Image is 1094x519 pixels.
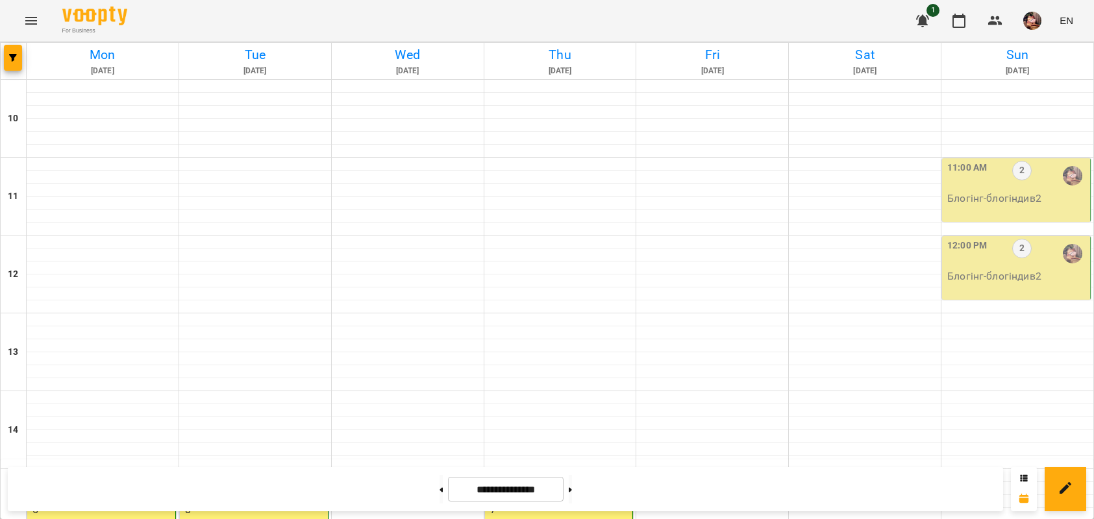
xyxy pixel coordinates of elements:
h6: [DATE] [181,65,329,77]
h6: 12 [8,267,18,282]
button: EN [1054,8,1078,32]
h6: Sun [943,45,1091,65]
label: 2 [1012,161,1032,180]
h6: 10 [8,112,18,126]
label: 12:00 PM [947,239,987,253]
h6: 11 [8,189,18,204]
h6: [DATE] [791,65,939,77]
img: Voopty Logo [62,6,127,25]
h6: 14 [8,423,18,437]
span: For Business [62,27,127,35]
h6: [DATE] [638,65,786,77]
span: EN [1060,14,1073,27]
h6: [DATE] [334,65,482,77]
h6: Sat [791,45,939,65]
label: 2 [1012,239,1032,258]
img: 2a048b25d2e557de8b1a299ceab23d88.jpg [1023,12,1041,30]
h6: 13 [8,345,18,359]
img: Ілля Петруша [1063,166,1082,186]
h6: [DATE] [943,65,1091,77]
button: Menu [16,5,47,36]
span: 1 [926,4,939,17]
h6: [DATE] [29,65,177,77]
h6: Wed [334,45,482,65]
p: Блогінг - блогіндив2 [947,191,1088,206]
h6: [DATE] [486,65,634,77]
img: Ілля Петруша [1063,244,1082,263]
h6: Mon [29,45,177,65]
h6: Tue [181,45,329,65]
label: 11:00 AM [947,161,987,175]
p: Блогінг - блогіндив2 [947,269,1088,284]
h6: Thu [486,45,634,65]
h6: Fri [638,45,786,65]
